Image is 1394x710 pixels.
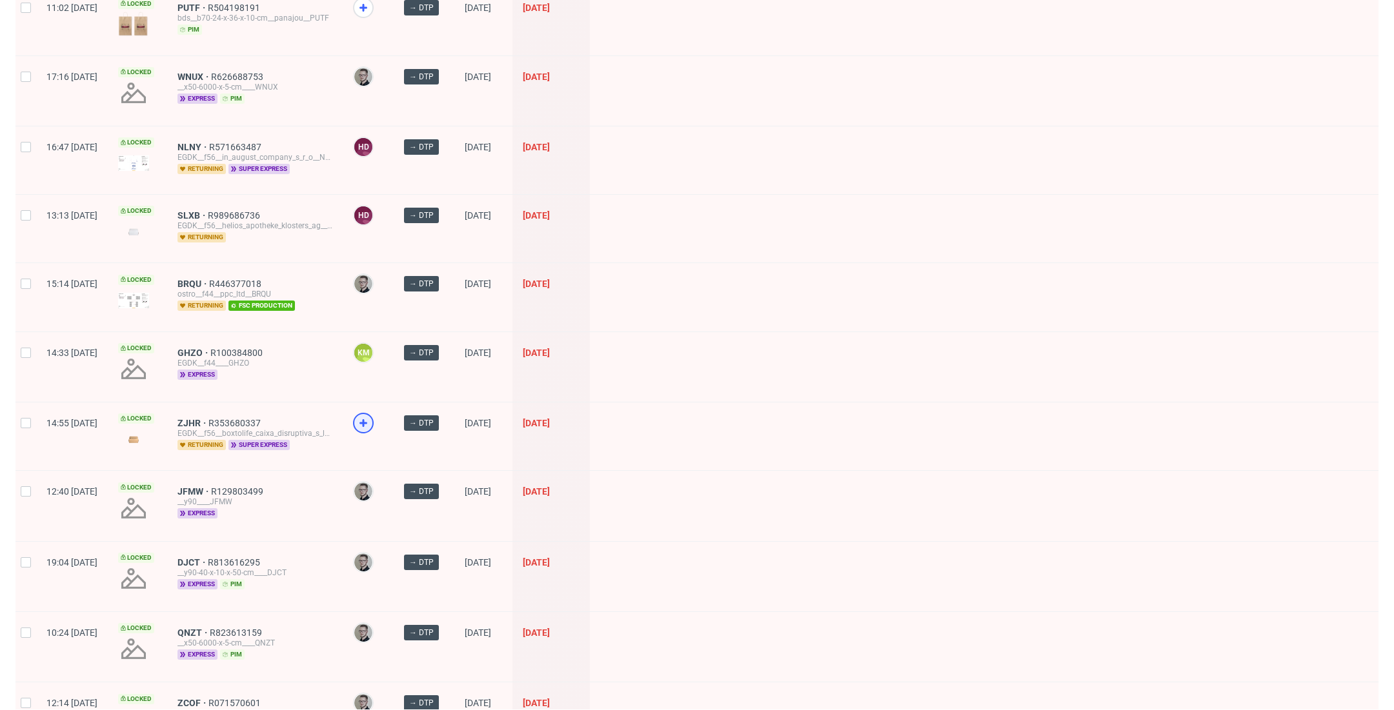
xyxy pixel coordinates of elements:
[118,137,154,148] span: Locked
[465,418,491,428] span: [DATE]
[354,206,372,224] figcaption: HD
[177,486,211,497] a: JFMW
[208,557,263,567] span: R813616295
[118,67,154,77] span: Locked
[409,417,434,429] span: → DTP
[46,418,97,428] span: 14:55 [DATE]
[177,289,332,299] div: ostro__f44__ppc_ltd__BRQU
[523,142,550,152] span: [DATE]
[177,279,209,289] span: BRQU
[177,164,226,174] span: returning
[46,3,97,13] span: 11:02 [DATE]
[409,486,434,497] span: → DTP
[177,428,332,439] div: EGDK__f56__boxtolife_caixa_disruptiva_s_l__ZJHR
[210,627,265,638] span: R823613159
[177,3,208,13] a: PUTF
[177,25,202,35] span: pim
[209,142,264,152] a: R571663487
[118,155,149,171] img: version_two_editor_design.png
[177,221,332,231] div: EGDK__f56__helios_apotheke_klosters_ag__SLXB
[209,279,264,289] a: R446377018
[465,279,491,289] span: [DATE]
[220,649,245,660] span: pim
[523,279,550,289] span: [DATE]
[177,638,332,648] div: __x50-6000-x-5-cm____QNZT
[46,279,97,289] span: 15:14 [DATE]
[46,142,97,152] span: 16:47 [DATE]
[523,557,550,567] span: [DATE]
[523,698,550,708] span: [DATE]
[177,418,208,428] span: ZJHR
[46,698,97,708] span: 12:14 [DATE]
[118,275,154,285] span: Locked
[118,553,154,563] span: Locked
[177,358,332,368] div: EGDK__f44____GHZO
[354,138,372,156] figcaption: HD
[409,210,434,221] span: → DTP
[177,497,332,507] div: __y90____JFMW
[409,347,434,359] span: → DTP
[118,563,149,594] img: no_design.png
[465,698,491,708] span: [DATE]
[177,370,217,380] span: express
[118,623,154,633] span: Locked
[177,142,209,152] a: NLNY
[220,94,245,104] span: pim
[208,418,263,428] span: R353680337
[177,210,208,221] span: SLXB
[177,13,332,23] div: bds__b70-24-x-36-x-10-cm__panajou__PUTF
[465,72,491,82] span: [DATE]
[46,72,97,82] span: 17:16 [DATE]
[208,3,263,13] a: R504198191
[177,301,226,311] span: returning
[523,3,550,13] span: [DATE]
[46,627,97,638] span: 10:24 [DATE]
[523,486,550,497] span: [DATE]
[177,94,217,104] span: express
[118,482,154,493] span: Locked
[409,557,434,568] span: → DTP
[177,698,208,708] a: ZCOF
[177,72,211,82] a: WNUX
[177,567,332,578] div: __y90-40-x-10-x-50-cm____DJCT
[409,2,434,14] span: → DTP
[118,223,149,241] img: version_two_editor_design
[177,627,210,638] a: QNZT
[118,343,154,353] span: Locked
[177,579,217,589] span: express
[228,301,295,311] span: fsc production
[465,3,491,13] span: [DATE]
[46,486,97,497] span: 12:40 [DATE]
[177,557,208,567] a: DJCT
[211,72,266,82] span: R626688753
[177,82,332,92] div: __x50-6000-x-5-cm____WNUX
[210,348,265,358] a: R100384800
[208,698,263,708] a: R071570601
[177,440,226,450] span: returning
[409,697,434,709] span: → DTP
[118,694,154,704] span: Locked
[177,508,217,518] span: express
[118,77,149,108] img: no_design.png
[465,486,491,497] span: [DATE]
[211,486,266,497] span: R129803499
[523,627,550,638] span: [DATE]
[118,206,154,216] span: Locked
[354,275,372,293] img: Krystian Gaza
[177,348,210,358] a: GHZO
[177,152,332,163] div: EGDK__f56__in_august_company_s_r_o__NLNY
[118,633,149,664] img: no_design.png
[46,557,97,567] span: 19:04 [DATE]
[465,210,491,221] span: [DATE]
